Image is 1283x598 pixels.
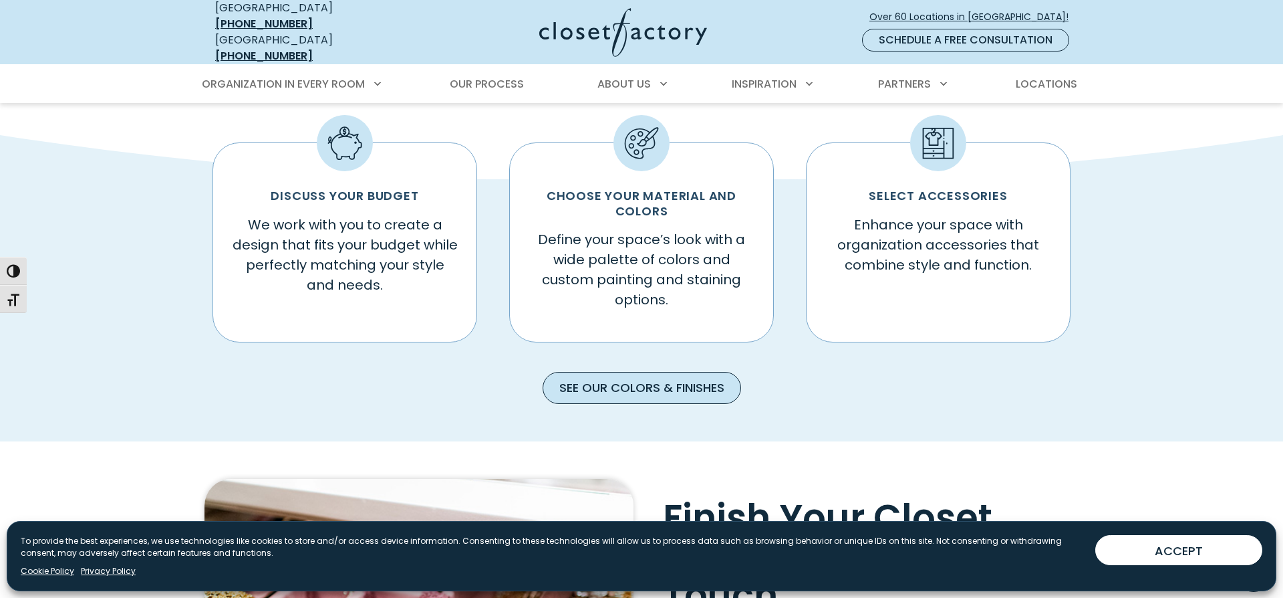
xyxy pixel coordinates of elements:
h3: Choose Your Material and Colors [529,189,754,219]
span: Our Process [450,76,524,92]
h3: Select Accessories [869,189,1007,204]
span: Over 60 Locations in [GEOGRAPHIC_DATA]! [869,10,1079,24]
a: See our Colors & Finishes [543,372,741,404]
nav: Primary Menu [192,66,1091,103]
span: Inspiration [732,76,797,92]
button: ACCEPT [1095,535,1262,565]
a: Over 60 Locations in [GEOGRAPHIC_DATA]! [869,5,1080,29]
p: Enhance your space with organization accessories that combine style and function. [825,215,1051,275]
a: [PHONE_NUMBER] [215,16,313,31]
span: Partners [878,76,931,92]
img: Closet Factory Logo [539,8,707,57]
p: Define your space’s look with a wide palette of colors and custom painting and staining options. [529,229,754,310]
a: Privacy Policy [81,565,136,577]
p: We work with you to create a design that fits your budget while perfectly matching your style and... [232,215,458,295]
span: Personal [785,510,971,585]
a: Schedule a Free Consultation [862,29,1069,52]
span: Locations [1016,76,1077,92]
a: [PHONE_NUMBER] [215,48,313,64]
p: To provide the best experiences, we use technologies like cookies to store and/or access device i... [21,535,1085,559]
h3: Discuss Your Budget [271,189,418,204]
span: Organization in Every Room [202,76,365,92]
span: Finish Your Closet [663,492,992,543]
span: About Us [597,76,651,92]
div: [GEOGRAPHIC_DATA] [215,32,409,64]
a: Cookie Policy [21,565,74,577]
